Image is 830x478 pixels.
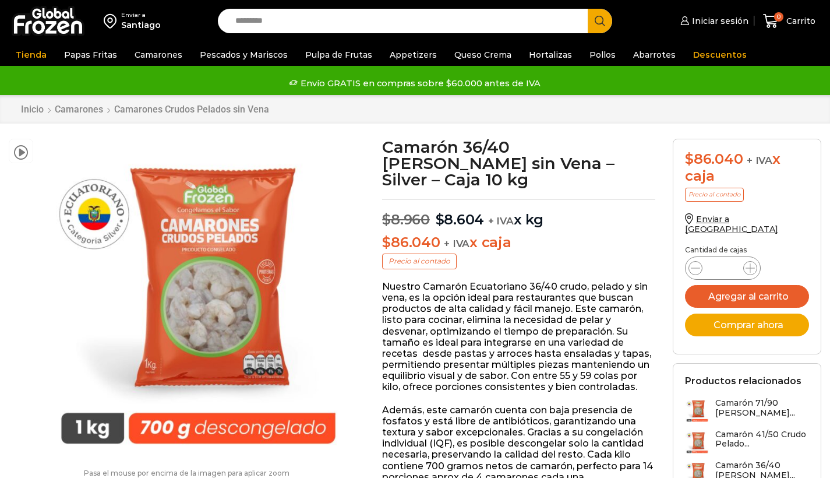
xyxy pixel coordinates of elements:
img: address-field-icon.svg [104,11,121,31]
a: Pescados y Mariscos [194,44,294,66]
span: $ [436,211,444,228]
bdi: 8.604 [436,211,485,228]
h2: Productos relacionados [685,375,801,386]
a: Papas Fritas [58,44,123,66]
a: Appetizers [384,44,443,66]
span: $ [685,150,694,167]
span: + IVA [488,215,514,227]
span: $ [382,234,391,251]
p: Precio al contado [382,254,457,269]
bdi: 86.040 [685,150,743,167]
button: Agregar al carrito [685,285,809,308]
button: Comprar ahora [685,314,809,336]
span: Iniciar sesión [689,15,748,27]
button: Search button [588,9,612,33]
p: x kg [382,199,655,229]
a: Queso Crema [448,44,517,66]
a: Hortalizas [523,44,578,66]
a: Camarones [129,44,188,66]
a: 0 Carrito [760,8,818,35]
a: Enviar a [GEOGRAPHIC_DATA] [685,214,778,234]
div: x caja [685,151,809,185]
div: Enviar a [121,11,161,19]
p: Nuestro Camarón Ecuatoriano 36/40 crudo, pelado y sin vena, es la opción ideal para restaurantes ... [382,281,655,393]
a: Pulpa de Frutas [299,44,378,66]
img: crudos pelados 36:40 [39,139,358,458]
input: Product quantity [712,260,734,276]
p: Cantidad de cajas [685,246,809,254]
div: Santiago [121,19,161,31]
span: 0 [774,12,783,22]
a: Tienda [10,44,52,66]
a: Camarones [54,104,104,115]
span: + IVA [444,238,469,249]
p: Pasa el mouse por encima de la imagen para aplicar zoom [9,469,365,477]
bdi: 86.040 [382,234,440,251]
span: + IVA [747,154,772,166]
p: x caja [382,234,655,251]
nav: Breadcrumb [20,104,270,115]
p: Precio al contado [685,188,744,202]
span: $ [382,211,391,228]
a: Iniciar sesión [677,9,748,33]
h1: Camarón 36/40 [PERSON_NAME] sin Vena – Silver – Caja 10 kg [382,139,655,188]
h3: Camarón 71/90 [PERSON_NAME]... [715,398,809,418]
a: Abarrotes [627,44,681,66]
span: Carrito [783,15,815,27]
bdi: 8.960 [382,211,430,228]
h3: Camarón 41/50 Crudo Pelado... [715,430,809,449]
a: Camarón 41/50 Crudo Pelado... [685,430,809,455]
a: Descuentos [687,44,753,66]
a: Pollos [584,44,621,66]
a: Camarones Crudos Pelados sin Vena [114,104,270,115]
a: Inicio [20,104,44,115]
a: Camarón 71/90 [PERSON_NAME]... [685,398,809,423]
